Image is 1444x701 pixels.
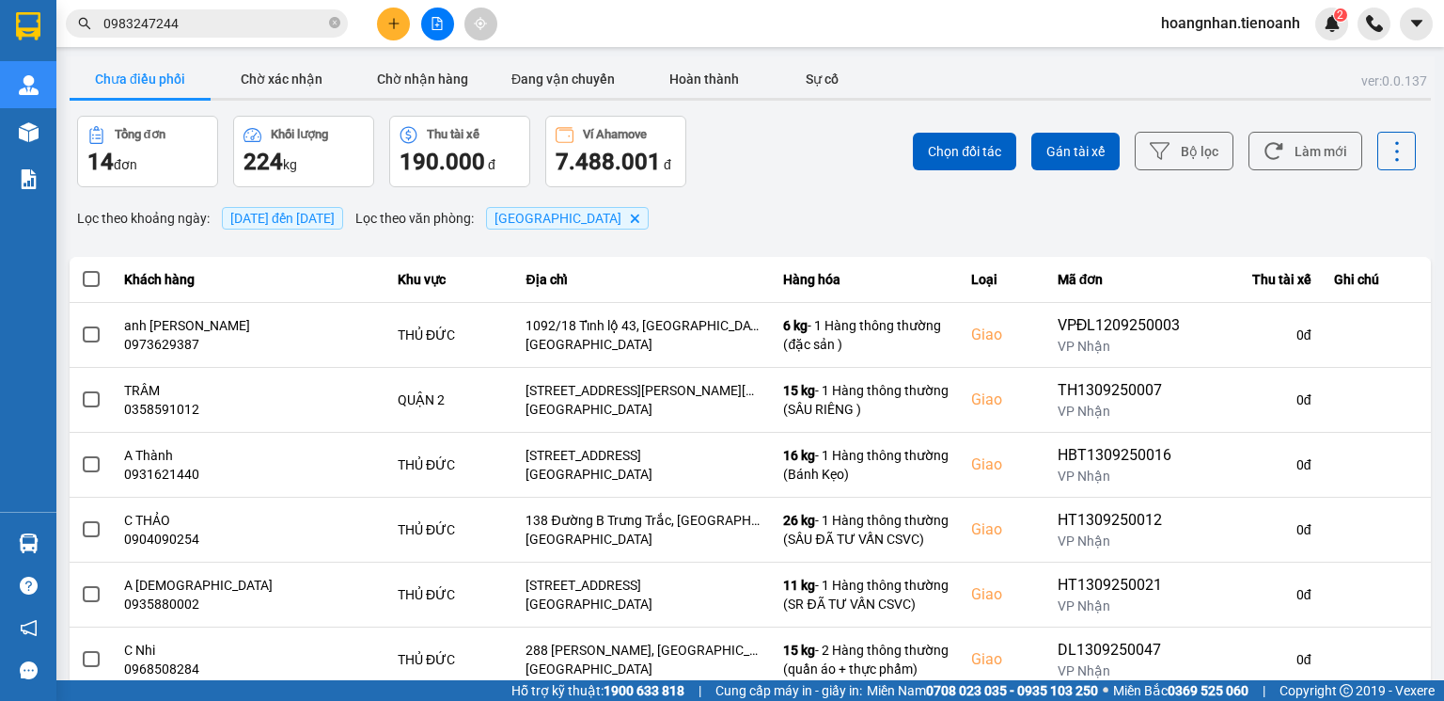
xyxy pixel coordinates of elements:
button: Tổng đơn14đơn [77,116,218,187]
button: Gán tài xế [1031,133,1120,170]
div: VPĐL1209250003 [1058,314,1181,337]
div: Giao [971,583,1034,606]
div: đ [556,147,676,177]
button: Chọn đối tác [913,133,1016,170]
span: hoangnhan.tienoanh [1146,11,1315,35]
div: 0 đ [1202,520,1311,539]
span: Miền Bắc [1113,680,1248,701]
span: Thủ Đức, close by backspace [486,207,649,230]
button: Khối lượng224kg [233,116,374,187]
div: 288 [PERSON_NAME], [GEOGRAPHIC_DATA] A, [GEOGRAPHIC_DATA], [GEOGRAPHIC_DATA] [526,641,761,660]
button: Đang vận chuyển [493,60,634,98]
div: HT1309250012 [1058,509,1181,532]
div: VP Nhận [1058,402,1181,421]
span: close-circle [329,17,340,28]
div: - 1 Hàng thông thường (đặc sản ) [783,316,949,354]
div: THỦ ĐỨC [398,585,503,604]
img: logo-vxr [16,12,40,40]
div: VP Nhận [1058,597,1181,615]
button: plus [377,8,410,40]
div: - 1 Hàng thông thường (SR ĐÃ TƯ VẤN CSVC) [783,576,949,613]
button: Thu tài xế190.000 đ [389,116,530,187]
div: 0 đ [1202,455,1311,474]
div: THỦ ĐỨC [398,520,503,539]
button: Ví Ahamove7.488.001 đ [545,116,686,187]
span: Chọn đối tác [928,142,1001,161]
div: [STREET_ADDRESS] [526,446,761,465]
span: plus [387,17,400,30]
span: file-add [431,17,444,30]
span: Hỗ trợ kỹ thuật: [511,680,684,701]
th: Địa chỉ [514,257,772,303]
div: HT1309250021 [1058,574,1181,597]
span: 2 [1337,8,1343,22]
span: search [78,17,91,30]
sup: 2 [1334,8,1347,22]
div: [STREET_ADDRESS][PERSON_NAME][PERSON_NAME] [526,381,761,400]
button: Sự cố [775,60,869,98]
button: caret-down [1400,8,1433,40]
div: 0904090254 [124,530,376,549]
img: warehouse-icon [19,534,39,553]
div: 0 đ [1202,650,1311,669]
strong: 0708 023 035 - 0935 103 250 [926,683,1098,698]
div: QUẬN 2 [398,390,503,409]
div: C THẢO [124,511,376,530]
button: file-add [421,8,454,40]
div: Giao [971,454,1034,476]
span: 224 [243,149,283,175]
div: [GEOGRAPHIC_DATA] [526,400,761,419]
span: 190.000 [400,149,485,175]
div: 0358591012 [124,400,376,419]
input: Tìm tên, số ĐT hoặc mã đơn [103,13,325,34]
div: TH1309250007 [1058,379,1181,402]
button: Làm mới [1248,132,1362,170]
span: question-circle [20,577,38,595]
div: [GEOGRAPHIC_DATA] [526,660,761,678]
div: VP Nhận [1058,661,1181,680]
button: Chưa điều phối [70,60,211,98]
strong: 1900 633 818 [604,683,684,698]
div: Giao [971,389,1034,411]
div: Thu tài xế [1202,268,1311,291]
th: Khu vực [386,257,514,303]
th: Hàng hóa [772,257,960,303]
div: VP Nhận [1058,337,1181,356]
img: warehouse-icon [19,75,39,95]
div: [GEOGRAPHIC_DATA] [526,530,761,549]
div: THỦ ĐỨC [398,455,503,474]
span: 14 [87,149,114,175]
span: 6 kg [783,318,808,333]
div: 1092/18 Tỉnh lộ 43, [GEOGRAPHIC_DATA], [GEOGRAPHIC_DATA], [GEOGRAPHIC_DATA] [526,316,761,335]
span: Lọc theo khoảng ngày : [77,208,210,229]
span: | [1263,680,1265,701]
div: C Nhi [124,641,376,660]
div: DL1309250047 [1058,639,1181,661]
div: - 1 Hàng thông thường (Bánh Kẹo) [783,446,949,484]
button: Bộ lọc [1135,132,1233,170]
div: Giao [971,324,1034,346]
span: notification [20,619,38,637]
strong: 0369 525 060 [1168,683,1248,698]
div: 0 đ [1202,326,1311,344]
span: 16 kg [783,448,815,463]
span: Lọc theo văn phòng : [355,208,474,229]
span: close-circle [329,15,340,33]
span: message [20,661,38,679]
div: [GEOGRAPHIC_DATA] [526,335,761,354]
div: A Thành [124,446,376,465]
th: Ghi chú [1323,257,1431,303]
div: [STREET_ADDRESS] [526,576,761,595]
img: phone-icon [1366,15,1383,32]
span: aim [474,17,487,30]
svg: Delete [629,213,640,224]
div: A [DEMOGRAPHIC_DATA] [124,576,376,595]
span: Miền Nam [867,680,1098,701]
div: Tổng đơn [115,128,165,141]
div: VP Nhận [1058,467,1181,486]
span: 14/09/2025 đến 14/09/2025 [230,211,335,226]
div: anh [PERSON_NAME] [124,316,376,335]
div: 0968508284 [124,660,376,678]
span: caret-down [1408,15,1425,32]
span: 26 kg [783,513,815,528]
